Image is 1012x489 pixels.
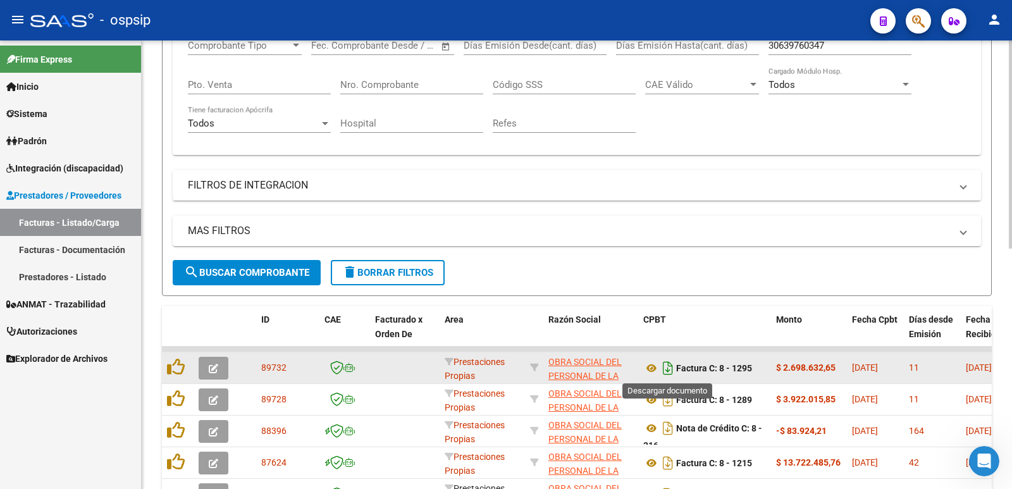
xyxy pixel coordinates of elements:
[909,314,953,339] span: Días desde Emisión
[184,267,309,278] span: Buscar Comprobante
[342,264,357,280] mat-icon: delete
[6,352,108,366] span: Explorador de Archivos
[261,362,287,373] span: 89732
[6,107,47,121] span: Sistema
[966,457,992,467] span: [DATE]
[374,40,435,51] input: Fecha fin
[776,362,836,373] strong: $ 2.698.632,65
[676,458,752,468] strong: Factura C: 8 - 1215
[324,314,341,325] span: CAE
[342,267,433,278] span: Borrar Filtros
[10,12,25,27] mat-icon: menu
[852,394,878,404] span: [DATE]
[660,418,676,438] i: Descargar documento
[445,357,505,381] span: Prestaciones Propias
[261,457,287,467] span: 87624
[776,314,802,325] span: Monto
[909,457,919,467] span: 42
[445,388,505,413] span: Prestaciones Propias
[548,355,633,381] div: 30639760347
[370,306,440,362] datatable-header-cell: Facturado x Orden De
[543,306,638,362] datatable-header-cell: Razón Social
[319,306,370,362] datatable-header-cell: CAE
[676,395,752,405] strong: Factura C: 8 - 1289
[643,423,762,450] strong: Nota de Crédito C: 8 - 316
[445,452,505,476] span: Prestaciones Propias
[6,325,77,338] span: Autorizaciones
[847,306,904,362] datatable-header-cell: Fecha Cpbt
[776,426,827,436] strong: -$ 83.924,21
[548,420,624,488] span: OBRA SOCIAL DEL PERSONAL DE LA ACTIVIDAD CERVECERA Y AFINES O S P A C A
[771,306,847,362] datatable-header-cell: Monto
[909,394,919,404] span: 11
[6,297,106,311] span: ANMAT - Trazabilidad
[776,457,841,467] strong: $ 13.722.485,76
[188,118,214,129] span: Todos
[311,40,362,51] input: Fecha inicio
[188,178,951,192] mat-panel-title: FILTROS DE INTEGRACION
[173,170,981,201] mat-expansion-panel-header: FILTROS DE INTEGRACION
[904,306,961,362] datatable-header-cell: Días desde Emisión
[966,426,992,436] span: [DATE]
[548,314,601,325] span: Razón Social
[6,80,39,94] span: Inicio
[645,79,748,90] span: CAE Válido
[261,426,287,436] span: 88396
[6,189,121,202] span: Prestadores / Proveedores
[100,6,151,34] span: - ospsip
[6,161,123,175] span: Integración (discapacidad)
[548,418,633,445] div: 30639760347
[375,314,423,339] span: Facturado x Orden De
[188,40,290,51] span: Comprobante Tipo
[173,216,981,246] mat-expansion-panel-header: MAS FILTROS
[852,426,878,436] span: [DATE]
[660,358,676,378] i: Descargar documento
[966,314,1001,339] span: Fecha Recibido
[331,260,445,285] button: Borrar Filtros
[776,394,836,404] strong: $ 3.922.015,85
[852,457,878,467] span: [DATE]
[638,306,771,362] datatable-header-cell: CPBT
[768,79,795,90] span: Todos
[440,306,525,362] datatable-header-cell: Area
[184,264,199,280] mat-icon: search
[548,357,624,424] span: OBRA SOCIAL DEL PERSONAL DE LA ACTIVIDAD CERVECERA Y AFINES O S P A C A
[445,420,505,445] span: Prestaciones Propias
[909,362,919,373] span: 11
[966,394,992,404] span: [DATE]
[261,314,269,325] span: ID
[261,394,287,404] span: 89728
[969,446,999,476] iframe: Intercom live chat
[439,39,454,54] button: Open calendar
[660,453,676,473] i: Descargar documento
[173,260,321,285] button: Buscar Comprobante
[6,134,47,148] span: Padrón
[987,12,1002,27] mat-icon: person
[966,362,992,373] span: [DATE]
[548,388,624,456] span: OBRA SOCIAL DEL PERSONAL DE LA ACTIVIDAD CERVECERA Y AFINES O S P A C A
[852,314,898,325] span: Fecha Cpbt
[256,306,319,362] datatable-header-cell: ID
[676,363,752,373] strong: Factura C: 8 - 1295
[445,314,464,325] span: Area
[548,450,633,476] div: 30639760347
[548,387,633,413] div: 30639760347
[909,426,924,436] span: 164
[852,362,878,373] span: [DATE]
[6,53,72,66] span: Firma Express
[660,390,676,410] i: Descargar documento
[643,314,666,325] span: CPBT
[188,224,951,238] mat-panel-title: MAS FILTROS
